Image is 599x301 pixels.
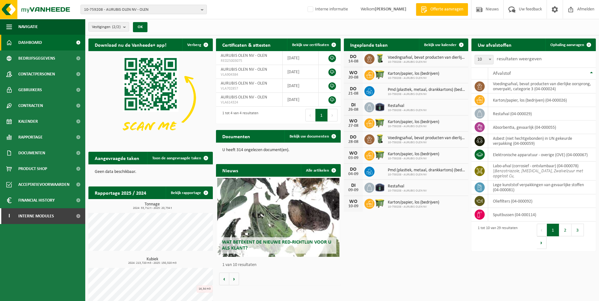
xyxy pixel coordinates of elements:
[292,43,329,47] span: Bekijk uw certificaten
[347,103,360,108] div: DI
[222,263,337,267] p: 1 van 10 resultaten
[347,167,360,172] div: DO
[347,183,360,188] div: DI
[88,186,153,199] h2: Rapportage 2025 / 2024
[92,257,213,265] h3: Kubiek
[221,95,267,100] span: AURUBIS OLEN NV - OLEN
[416,3,468,16] a: Offerte aanvragen
[388,109,427,112] span: 10-759208 - AURUBIS OLEN NV
[388,200,439,205] span: Karton/papier, los (bedrijven)
[488,148,596,162] td: elektronische apparatuur - overige (OVE) (04-000067)
[285,130,340,143] a: Bekijk uw documenten
[18,145,45,161] span: Documenten
[347,86,360,91] div: DO
[488,80,596,93] td: voedingsafval, bevat producten van dierlijke oorsprong, onverpakt, categorie 3 (04-000024)
[374,53,385,64] img: WB-0140-HPE-GN-50
[347,91,360,96] div: 21-08
[287,38,340,51] a: Bekijk uw certificaten
[290,134,329,139] span: Bekijk uw documenten
[133,22,147,32] button: OK
[92,202,213,210] h3: Tonnage
[429,6,465,13] span: Offerte aanvragen
[537,236,547,249] button: Next
[306,5,348,14] label: Interne informatie
[388,136,465,141] span: Voedingsafval, bevat producten van dierlijke oorsprong, onverpakt, categorie 3
[221,58,278,63] span: RED25003075
[283,65,319,79] td: [DATE]
[388,173,465,177] span: 10-759208 - AURUBIS OLEN NV
[488,107,596,121] td: restafval (04-000029)
[18,208,54,224] span: Interne modules
[88,51,213,145] img: Download de VHEPlus App
[18,50,55,66] span: Bedrijfsgegevens
[217,178,339,257] a: Wat betekent de nieuwe RED-richtlijn voor u als klant?
[301,164,340,177] a: Alle artikelen
[92,22,121,32] span: Vestigingen
[222,240,331,251] span: Wat betekent de nieuwe RED-richtlijn voor u als klant?
[88,22,129,32] button: Vestigingen(2/2)
[347,204,360,209] div: 10-09
[328,109,338,121] button: Next
[347,124,360,128] div: 27-08
[347,70,360,75] div: WO
[488,180,596,194] td: lege kunststof verpakkingen van gevaarlijke stoffen (04-000081)
[18,66,55,82] span: Contactpersonen
[283,79,319,93] td: [DATE]
[92,262,213,265] span: 2024: 213,720 m3 - 2025: 150,320 m3
[18,192,55,208] span: Financial History
[375,7,406,12] strong: [PERSON_NAME]
[388,76,439,80] span: 10-759208 - AURUBIS OLEN NV
[419,38,468,51] a: Bekijk uw kalender
[219,273,229,285] button: Vorige
[221,100,278,105] span: VLA614324
[152,156,201,160] span: Toon de aangevraagde taken
[559,224,572,236] button: 2
[347,108,360,112] div: 26-08
[347,172,360,176] div: 04-09
[388,60,465,64] span: 10-759208 - AURUBIS OLEN NV
[475,223,518,250] div: 1 tot 10 van 29 resultaten
[6,208,12,224] span: I
[388,152,439,157] span: Karton/papier, los (bedrijven)
[305,109,315,121] button: Previous
[221,53,267,58] span: AURUBIS OLEN NV - OLEN
[374,69,385,80] img: WB-1100-HPE-GN-50
[18,19,38,35] span: Navigatie
[216,130,256,142] h2: Documenten
[537,224,547,236] button: Previous
[374,101,385,112] img: CR-SU-1C-5000-000-02
[18,98,43,114] span: Contracten
[475,55,494,64] span: 10
[95,170,207,174] p: Geen data beschikbaar.
[493,169,583,179] i: Benzotriazole, [MEDICAL_DATA], Zwalvelzuur met opgelost Cu,
[545,38,595,51] a: Ophaling aanvragen
[388,184,427,189] span: Restafval
[374,198,385,209] img: WB-1100-HPE-GN-50
[18,82,42,98] span: Gebruikers
[550,43,584,47] span: Ophaling aanvragen
[388,189,427,193] span: 10-759208 - AURUBIS OLEN NV
[347,135,360,140] div: DO
[18,114,38,129] span: Kalender
[18,35,42,50] span: Dashboard
[347,59,360,64] div: 14-08
[374,133,385,144] img: WB-0140-HPE-GN-50
[475,55,493,64] span: 10
[388,205,439,209] span: 10-759208 - AURUBIS OLEN NV
[221,67,267,72] span: AURUBIS OLEN NV - OLEN
[315,109,328,121] button: 1
[347,188,360,192] div: 09-09
[347,199,360,204] div: WO
[388,71,439,76] span: Karton/papier, los (bedrijven)
[344,38,394,51] h2: Ingeplande taken
[147,152,212,164] a: Toon de aangevraagde taken
[88,152,146,164] h2: Aangevraagde taken
[166,186,212,199] a: Bekijk rapportage
[388,92,465,96] span: 10-759208 - AURUBIS OLEN NV
[187,43,201,47] span: Verberg
[388,87,465,92] span: Pmd (plastiek, metaal, drankkartons) (bedrijven)
[347,54,360,59] div: DO
[221,86,278,91] span: VLA702857
[84,5,198,15] span: 10-759208 - AURUBIS OLEN NV - OLEN
[112,25,121,29] count: (2/2)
